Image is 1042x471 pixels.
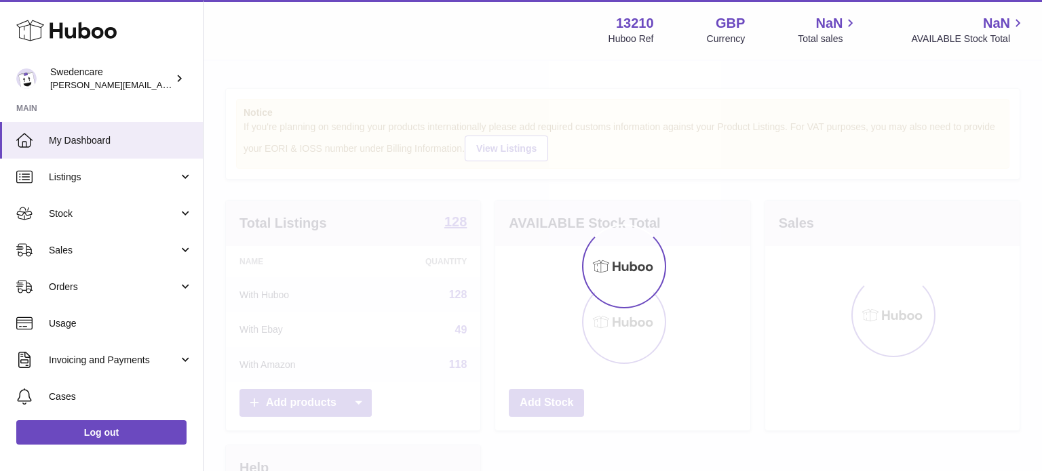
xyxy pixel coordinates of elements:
[50,79,272,90] span: [PERSON_NAME][EMAIL_ADDRESS][DOMAIN_NAME]
[815,14,843,33] span: NaN
[49,244,178,257] span: Sales
[983,14,1010,33] span: NaN
[798,14,858,45] a: NaN Total sales
[49,390,193,403] span: Cases
[911,14,1026,45] a: NaN AVAILABLE Stock Total
[49,317,193,330] span: Usage
[16,68,37,89] img: rebecca.fall@swedencare.co.uk
[707,33,746,45] div: Currency
[609,33,654,45] div: Huboo Ref
[49,171,178,184] span: Listings
[49,354,178,367] span: Invoicing and Payments
[616,14,654,33] strong: 13210
[716,14,745,33] strong: GBP
[911,33,1026,45] span: AVAILABLE Stock Total
[798,33,858,45] span: Total sales
[50,66,172,91] div: Swedencare
[49,134,193,147] span: My Dashboard
[16,420,187,445] a: Log out
[49,207,178,220] span: Stock
[49,281,178,293] span: Orders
